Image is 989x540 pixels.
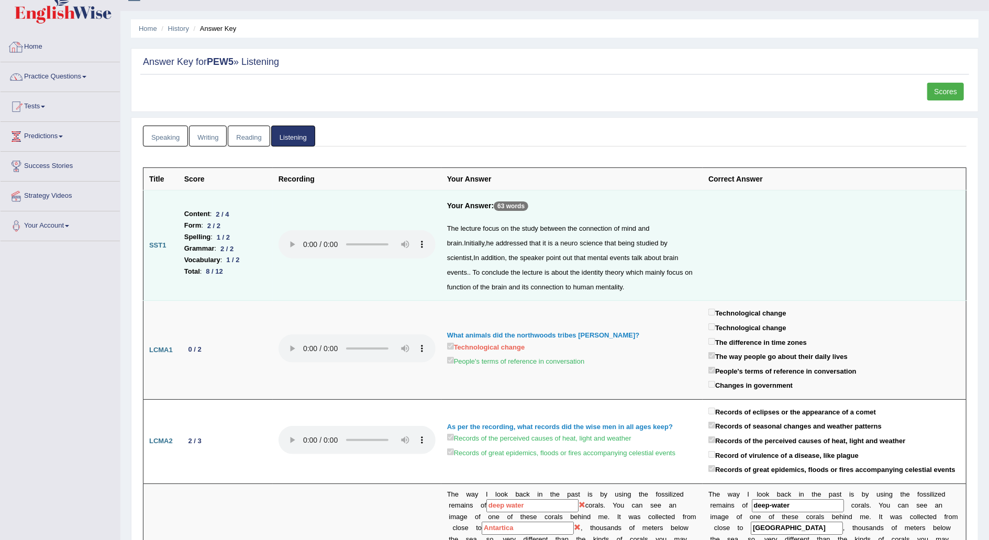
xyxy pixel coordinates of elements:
b: m [716,501,722,509]
b: a [816,513,819,521]
b: n [939,501,942,509]
span: which [626,268,643,276]
b: h [784,513,787,521]
span: by [660,239,668,247]
b: s [899,513,903,521]
b: t [852,524,854,532]
b: u [862,524,865,532]
li: : [184,254,267,266]
input: Records of the perceived causes of heat, light and weather [447,434,454,441]
label: Records of the perceived causes of heat, light and weather [708,434,905,446]
b: l [919,513,920,521]
b: I [748,490,750,498]
b: l [757,490,759,498]
b: w [728,490,732,498]
div: 2 / 2 [216,243,238,254]
b: o [737,513,740,521]
span: theory [605,268,624,276]
input: The way people go about their daily lives [708,352,715,359]
b: t [738,524,740,532]
span: events [447,268,467,276]
b: . [870,501,872,509]
b: f [944,513,947,521]
b: i [843,513,845,521]
input: blank [751,522,843,535]
b: d [849,513,852,521]
b: a [895,513,899,521]
b: i [930,490,931,498]
b: s [927,490,930,498]
b: Vocabulary [184,254,220,266]
span: about [551,268,569,276]
span: The [447,224,459,232]
div: 2 / 2 [203,220,225,231]
a: Listening [271,126,315,147]
b: o [762,490,766,498]
p: 63 words [494,201,528,211]
span: connection [579,224,612,232]
b: d [942,490,946,498]
b: LCMA2 [149,437,173,445]
b: , [843,524,845,532]
b: s [851,490,854,498]
b: o [858,524,862,532]
b: h [814,490,817,498]
b: t [782,513,784,521]
b: f [895,524,897,532]
b: o [769,513,772,521]
b: o [809,513,813,521]
span: Two consecutive dots (did you mean: .) [467,268,469,276]
b: e [726,524,730,532]
span: science [580,239,603,247]
b: k [788,490,792,498]
b: a [869,524,873,532]
b: p [829,490,832,498]
b: l [864,501,866,509]
b: a [902,501,905,509]
b: Total [184,266,200,277]
b: r [814,513,816,521]
span: is [548,239,553,247]
b: a [935,501,939,509]
li: : [184,266,267,277]
input: Technological change [708,323,715,330]
span: Initially [464,239,484,247]
b: u [876,490,880,498]
li: : [184,220,267,231]
input: People's terms of reference in conversation [447,357,454,364]
div: 2 / 3 [184,436,206,447]
b: c [714,524,718,532]
span: studied [637,239,659,247]
span: scientist [447,254,472,262]
label: Technological change [708,321,786,333]
b: h [854,524,858,532]
b: Grammar [184,243,215,254]
div: . , , , . [447,221,697,295]
b: e [916,524,920,532]
span: between [540,224,566,232]
span: that [574,254,586,262]
span: the [510,224,520,232]
label: Records of the perceived causes of heat, light and weather [447,432,631,444]
b: t [840,490,842,498]
b: f [917,490,919,498]
label: Records of great epidemics, floods or fires accompanying celestial events [708,463,955,475]
b: s [881,524,884,532]
b: e [920,513,924,521]
span: on [501,224,508,232]
b: e [906,490,910,498]
span: the [509,254,518,262]
span: brain [663,254,679,262]
b: LCMA1 [149,346,173,354]
b: n [727,501,731,509]
span: neuro [560,239,577,247]
label: Technological change [447,341,525,353]
span: Possible typo: you repeated a whitespace (did you mean: ) [624,268,626,276]
span: of [473,283,479,291]
b: g [889,490,893,498]
b: a [861,501,864,509]
div: 1 / 2 [213,232,234,243]
span: mind [621,224,636,232]
a: Tests [1,92,120,118]
b: r [920,524,922,532]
